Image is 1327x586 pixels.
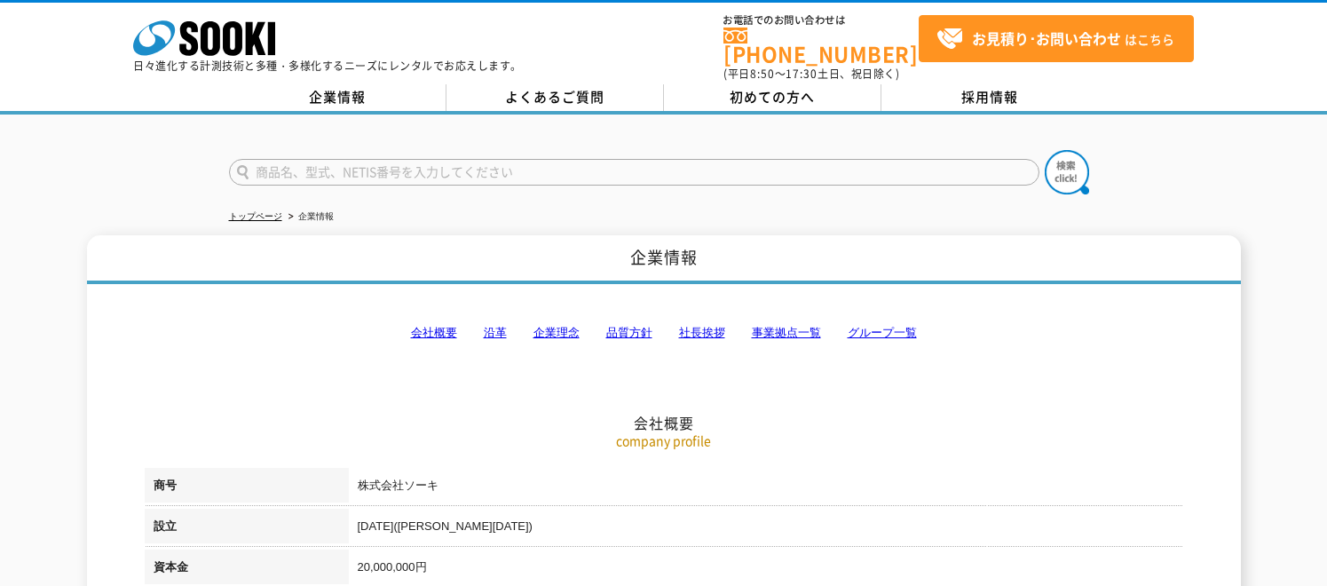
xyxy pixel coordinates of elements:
a: 会社概要 [411,326,457,339]
th: 設立 [145,509,349,550]
a: 企業情報 [229,84,446,111]
th: 商号 [145,468,349,509]
span: 17:30 [786,66,818,82]
span: お電話でのお問い合わせは [723,15,919,26]
h1: 企業情報 [87,235,1241,284]
span: 初めての方へ [730,87,815,107]
strong: お見積り･お問い合わせ [972,28,1121,49]
a: グループ一覧 [848,326,917,339]
a: お見積り･お問い合わせはこちら [919,15,1194,62]
span: (平日 ～ 土日、祝日除く) [723,66,899,82]
td: [DATE]([PERSON_NAME][DATE]) [349,509,1183,550]
h2: 会社概要 [145,236,1183,432]
span: はこちら [936,26,1174,52]
input: 商品名、型式、NETIS番号を入力してください [229,159,1039,186]
a: トップページ [229,211,282,221]
a: よくあるご質問 [446,84,664,111]
span: 8:50 [750,66,775,82]
img: btn_search.png [1045,150,1089,194]
a: 品質方針 [606,326,652,339]
p: company profile [145,432,1183,450]
a: 事業拠点一覧 [752,326,821,339]
a: 社長挨拶 [679,326,725,339]
a: 沿革 [484,326,507,339]
p: 日々進化する計測技術と多種・多様化するニーズにレンタルでお応えします。 [133,60,522,71]
li: 企業情報 [285,208,334,226]
a: 採用情報 [881,84,1099,111]
td: 株式会社ソーキ [349,468,1183,509]
a: 企業理念 [533,326,580,339]
a: 初めての方へ [664,84,881,111]
a: [PHONE_NUMBER] [723,28,919,64]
